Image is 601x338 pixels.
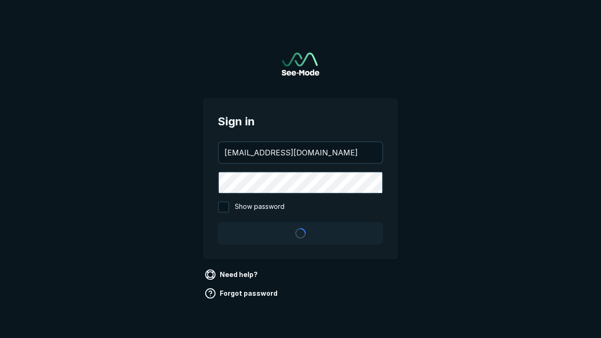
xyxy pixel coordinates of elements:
span: Show password [235,201,285,213]
a: Go to sign in [282,53,319,76]
input: your@email.com [219,142,382,163]
a: Need help? [203,267,262,282]
img: See-Mode Logo [282,53,319,76]
span: Sign in [218,113,383,130]
a: Forgot password [203,286,281,301]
